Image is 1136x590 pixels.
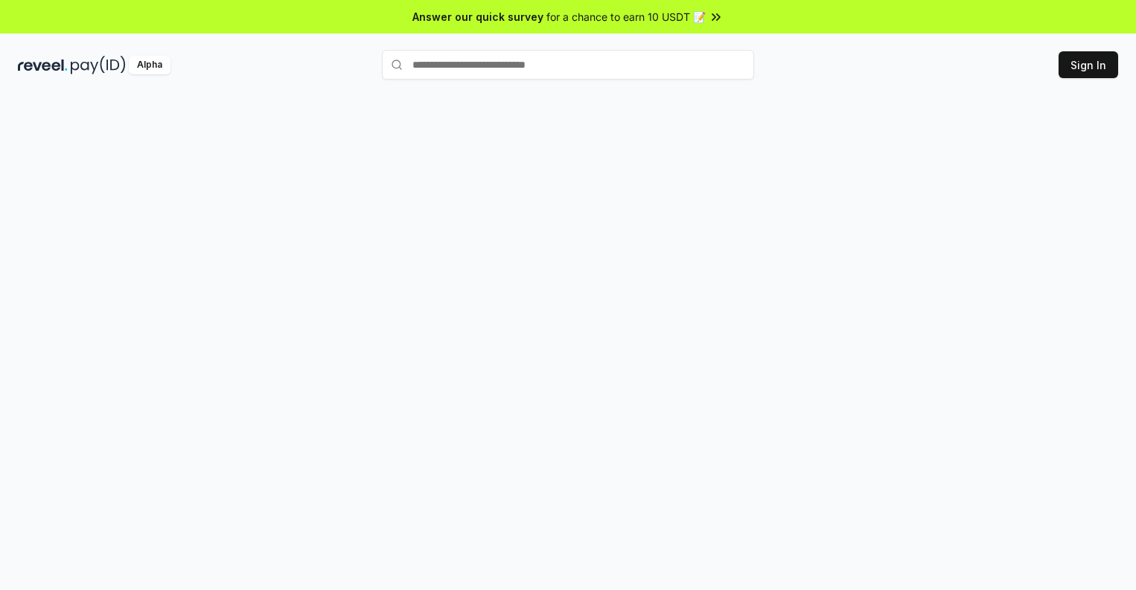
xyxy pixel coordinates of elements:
[71,56,126,74] img: pay_id
[1059,51,1118,78] button: Sign In
[129,56,170,74] div: Alpha
[18,56,68,74] img: reveel_dark
[412,9,543,25] span: Answer our quick survey
[546,9,706,25] span: for a chance to earn 10 USDT 📝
